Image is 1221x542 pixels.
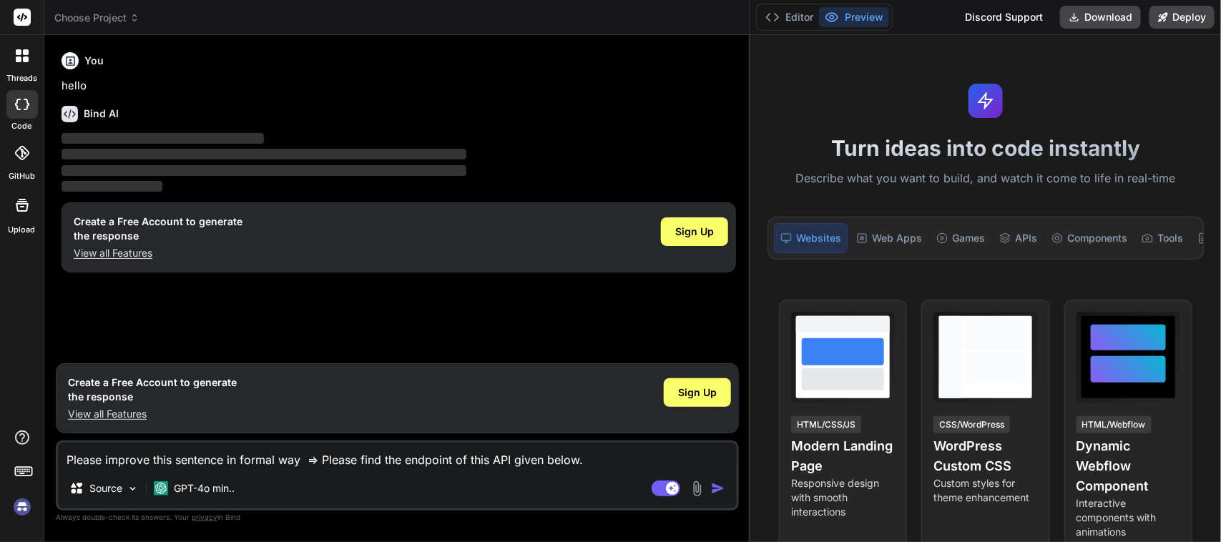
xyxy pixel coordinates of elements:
[1060,6,1141,29] button: Download
[759,135,1212,161] h1: Turn ideas into code instantly
[84,107,119,121] h6: Bind AI
[689,481,705,497] img: attachment
[10,495,34,519] img: signin
[56,511,739,524] p: Always double-check its answers. Your in Bind
[760,7,819,27] button: Editor
[819,7,889,27] button: Preview
[54,11,139,25] span: Choose Project
[791,416,861,433] div: HTML/CSS/JS
[1077,416,1152,433] div: HTML/Webflow
[192,513,217,521] span: privacy
[6,72,37,84] label: threads
[74,215,242,243] h1: Create a Free Account to generate the response
[933,436,1037,476] h4: WordPress Custom CSS
[1077,436,1180,496] h4: Dynamic Webflow Component
[675,225,714,239] span: Sign Up
[711,481,725,496] img: icon
[62,133,264,144] span: ‌
[791,476,895,519] p: Responsive design with smooth interactions
[759,169,1212,188] p: Describe what you want to build, and watch it come to life in real-time
[850,223,928,253] div: Web Apps
[68,407,237,421] p: View all Features
[62,165,466,176] span: ‌
[9,170,35,182] label: GitHub
[1046,223,1133,253] div: Components
[1136,223,1189,253] div: Tools
[9,224,36,236] label: Upload
[62,78,736,94] p: hello
[74,246,242,260] p: View all Features
[12,120,32,132] label: code
[62,181,162,192] span: ‌
[84,54,104,68] h6: You
[89,481,122,496] p: Source
[931,223,991,253] div: Games
[678,385,717,400] span: Sign Up
[791,436,895,476] h4: Modern Landing Page
[62,149,466,159] span: ‌
[154,481,168,496] img: GPT-4o mini
[994,223,1043,253] div: APIs
[127,483,139,495] img: Pick Models
[933,476,1037,505] p: Custom styles for theme enhancement
[774,223,848,253] div: Websites
[1149,6,1215,29] button: Deploy
[933,416,1010,433] div: CSS/WordPress
[956,6,1051,29] div: Discord Support
[68,375,237,404] h1: Create a Free Account to generate the response
[174,481,235,496] p: GPT-4o min..
[58,443,737,468] textarea: Please improve this sentence in formal way => Please find the endpoint of this API given below.
[1077,496,1180,539] p: Interactive components with animations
